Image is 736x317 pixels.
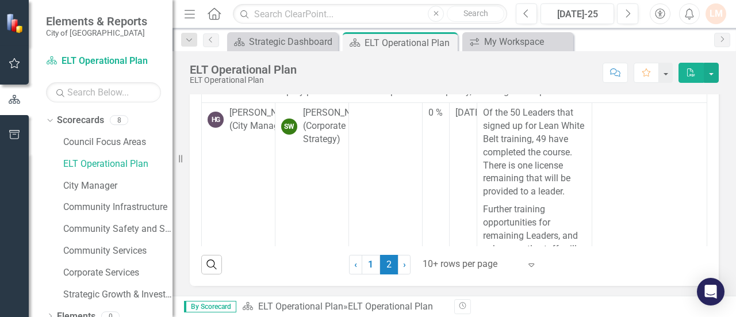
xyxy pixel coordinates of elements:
[46,14,147,28] span: Elements & Reports
[229,106,298,133] div: [PERSON_NAME] (City Manager)
[57,114,104,127] a: Scorecards
[463,9,488,18] span: Search
[230,35,335,49] a: Strategic Dashboard
[483,106,586,201] p: Of the 50 Leaders that signed up for Lean White Belt training, 49 have completed the course. Ther...
[63,223,172,236] a: Community Safety and Social Services
[6,13,26,33] img: ClearPoint Strategy
[249,35,335,49] div: Strategic Dashboard
[540,3,614,24] button: [DATE]-25
[354,259,357,270] span: ‹
[46,82,161,102] input: Search Below...
[110,116,128,125] div: 8
[208,112,224,128] div: HG
[63,266,172,280] a: Corporate Services
[184,301,236,312] span: By Scorecard
[233,4,507,24] input: Search ClearPoint...
[403,259,406,270] span: ›
[63,136,172,149] a: Council Focus Areas
[365,36,455,50] div: ELT Operational Plan
[455,107,482,118] span: [DATE]
[63,158,172,171] a: ELT Operational Plan
[46,55,161,68] a: ELT Operational Plan
[303,106,372,146] div: [PERSON_NAME] (Corporate Strategy)
[483,201,586,311] p: Further training opportunities for remaining Leaders, and subsequently staff, will be available i...
[545,7,610,21] div: [DATE]-25
[63,245,172,258] a: Community Services
[380,255,398,274] span: 2
[348,301,433,312] div: ELT Operational Plan
[447,6,504,22] button: Search
[190,76,297,85] div: ELT Operational Plan
[63,201,172,214] a: Community Infrastructure
[242,300,446,314] div: »
[428,106,444,120] div: 0 %
[46,28,147,37] small: City of [GEOGRAPHIC_DATA]
[697,278,724,305] div: Open Intercom Messenger
[484,35,570,49] div: My Workspace
[63,288,172,301] a: Strategic Growth & Investment
[63,179,172,193] a: City Manager
[465,35,570,49] a: My Workspace
[362,255,380,274] a: 1
[190,63,297,76] div: ELT Operational Plan
[258,301,343,312] a: ELT Operational Plan
[706,3,726,24] button: LM
[281,119,297,135] div: SW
